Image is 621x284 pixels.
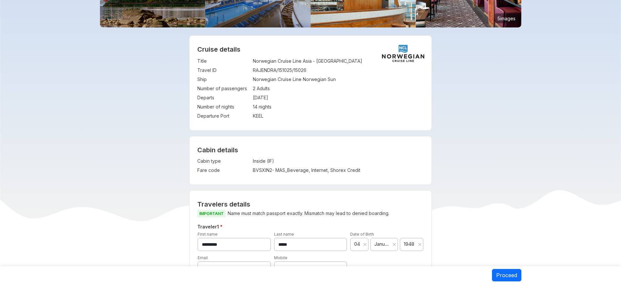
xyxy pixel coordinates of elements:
td: Cabin type [197,157,250,166]
button: Clear [392,241,396,248]
button: Clear [363,241,367,248]
td: : [250,93,253,102]
label: First name [198,232,218,237]
svg: close [363,242,367,246]
div: BVSXIN2 - MAS_Beverage, Internet, Shorex Credit [253,167,373,174]
h2: Cruise details [197,45,424,53]
td: : [250,157,253,166]
label: Date of Birth [350,232,374,237]
span: IMPORTANT [197,210,226,217]
td: : [250,84,253,93]
td: : [250,111,253,121]
td: : [250,102,253,111]
td: Norwegian Cruise Line Norwegian Sun [253,75,424,84]
td: Departs [197,93,250,102]
td: : [250,66,253,75]
td: Title [197,57,250,66]
p: Name must match passport exactly. Mismatch may lead to denied boarding. [197,209,424,218]
h5: Traveler 1 [196,223,425,231]
td: 2 Adults [253,84,424,93]
td: Departure Port [197,111,250,121]
td: 14 nights [253,102,424,111]
td: : [250,57,253,66]
td: Travel ID [197,66,250,75]
td: : [250,75,253,84]
td: Ship [197,75,250,84]
td: KEEL [253,111,424,121]
td: [DATE] [253,93,424,102]
small: 5 images [495,13,518,23]
td: Norwegian Cruise Line Asia - [GEOGRAPHIC_DATA] [253,57,424,66]
label: Email [198,255,208,260]
td: Fare code [197,166,250,175]
td: Number of nights [197,102,250,111]
h4: Cabin details [197,146,424,154]
td: : [250,166,253,175]
span: January [374,241,390,247]
button: Proceed [492,269,521,281]
svg: close [418,242,422,246]
label: Last name [274,232,294,237]
span: 1948 [404,241,416,247]
label: Mobile [274,255,287,260]
span: 04 [354,241,361,247]
h2: Travelers details [197,200,424,208]
button: Clear [418,241,422,248]
td: Inside (IF) [253,157,373,166]
td: RAJENDRA/151025/15026 [253,66,424,75]
td: Number of passengers [197,84,250,93]
svg: close [392,242,396,246]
